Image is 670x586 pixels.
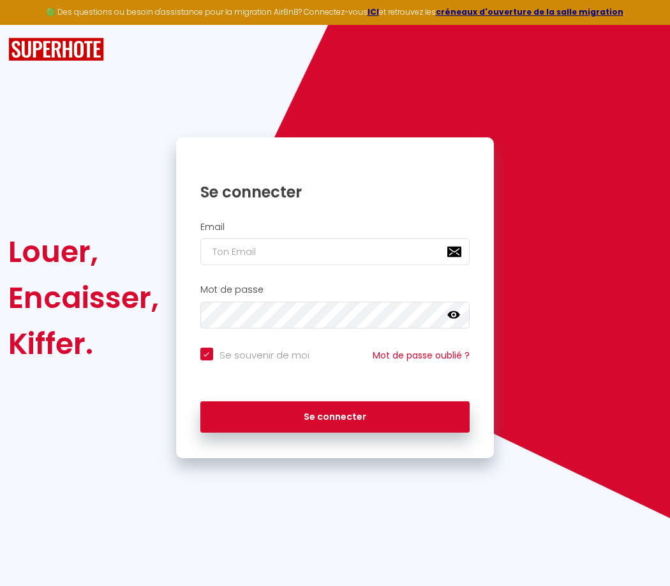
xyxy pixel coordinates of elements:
img: SuperHote logo [8,38,104,61]
a: créneaux d'ouverture de la salle migration [436,6,623,17]
div: Encaisser, [8,275,159,321]
input: Ton Email [200,238,470,265]
div: Kiffer. [8,321,159,367]
h2: Email [200,222,470,233]
a: Mot de passe oublié ? [373,349,470,362]
h2: Mot de passe [200,284,470,295]
a: ICI [368,6,379,17]
button: Se connecter [200,401,470,433]
div: Louer, [8,229,159,275]
h1: Se connecter [200,182,470,202]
